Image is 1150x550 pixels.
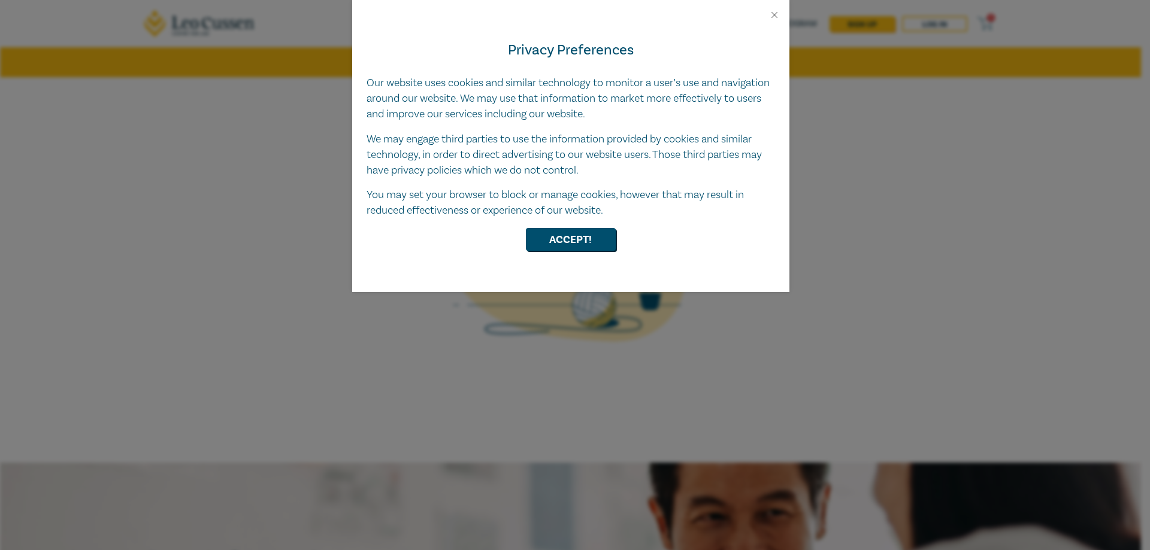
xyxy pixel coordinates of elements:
button: Accept! [526,228,616,251]
p: You may set your browser to block or manage cookies, however that may result in reduced effective... [367,187,775,218]
p: Our website uses cookies and similar technology to monitor a user’s use and navigation around our... [367,75,775,122]
p: We may engage third parties to use the information provided by cookies and similar technology, in... [367,132,775,178]
button: Close [769,10,780,20]
h4: Privacy Preferences [367,39,775,61]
